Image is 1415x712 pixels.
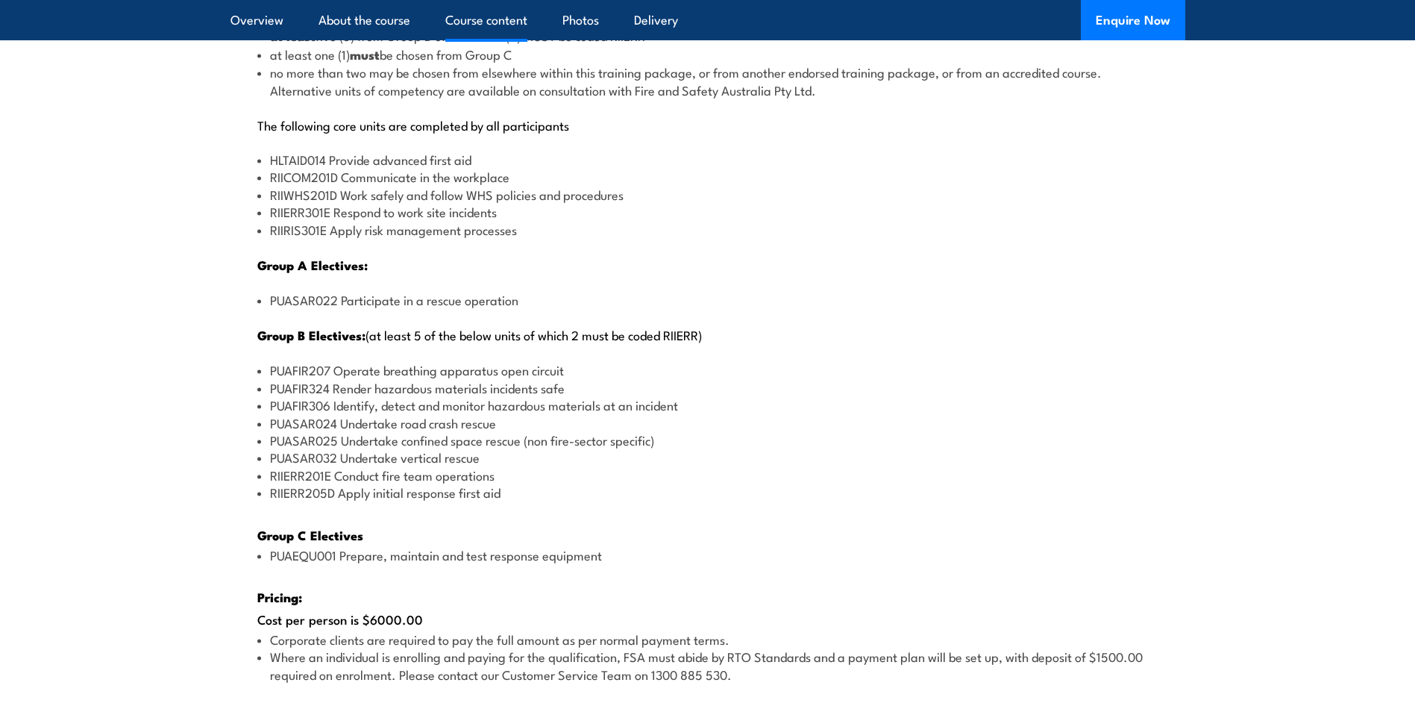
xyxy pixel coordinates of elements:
li: PUAFIR207 Operate breathing apparatus open circuit [257,361,1158,378]
li: Corporate clients are required to pay the full amount as per normal payment terms. [257,631,1158,648]
li: no more than two may be chosen from elsewhere within this training package, or from another endor... [257,63,1158,99]
strong: Group A Electives: [257,255,368,275]
li: PUASAR022 Participate in a rescue operation [257,291,1158,308]
li: PUASAR032 Undertake vertical rescue [257,449,1158,466]
li: at least one (1) be chosen from Group C [257,46,1158,63]
strong: Pricing: [257,587,302,607]
li: PUASAR025 Undertake confined space rescue (non fire-sector specific) [257,431,1158,449]
li: HLTAID014 Provide advanced first aid [257,151,1158,168]
li: PUAFIR306 Identify, detect and monitor hazardous materials at an incident [257,396,1158,413]
li: PUAEQU001 Prepare, maintain and test response equipment [257,546,1158,563]
li: PUAFIR324 Render hazardous materials incidents safe [257,379,1158,396]
strong: Group B Electives: [257,325,365,345]
li: PUASAR024 Undertake road crash rescue [257,414,1158,431]
p: The following core units are completed by all participants [257,117,1158,132]
p: (at least 5 of the below units of which 2 must be coded RIIERR) [257,327,1158,343]
li: RIIERR201E Conduct fire team operations [257,466,1158,484]
li: RIIERR205D Apply initial response first aid [257,484,1158,501]
li: Where an individual is enrolling and paying for the qualification, FSA must abide by RTO Standard... [257,648,1158,683]
li: RIIWHS201D Work safely and follow WHS policies and procedures [257,186,1158,203]
li: RIIRIS301E Apply risk management processes [257,221,1158,238]
strong: Group C Electives [257,525,363,545]
strong: must [350,45,380,64]
li: RIICOM201D Communicate in the workplace [257,168,1158,185]
li: RIIERR301E Respond to work site incidents [257,203,1158,220]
